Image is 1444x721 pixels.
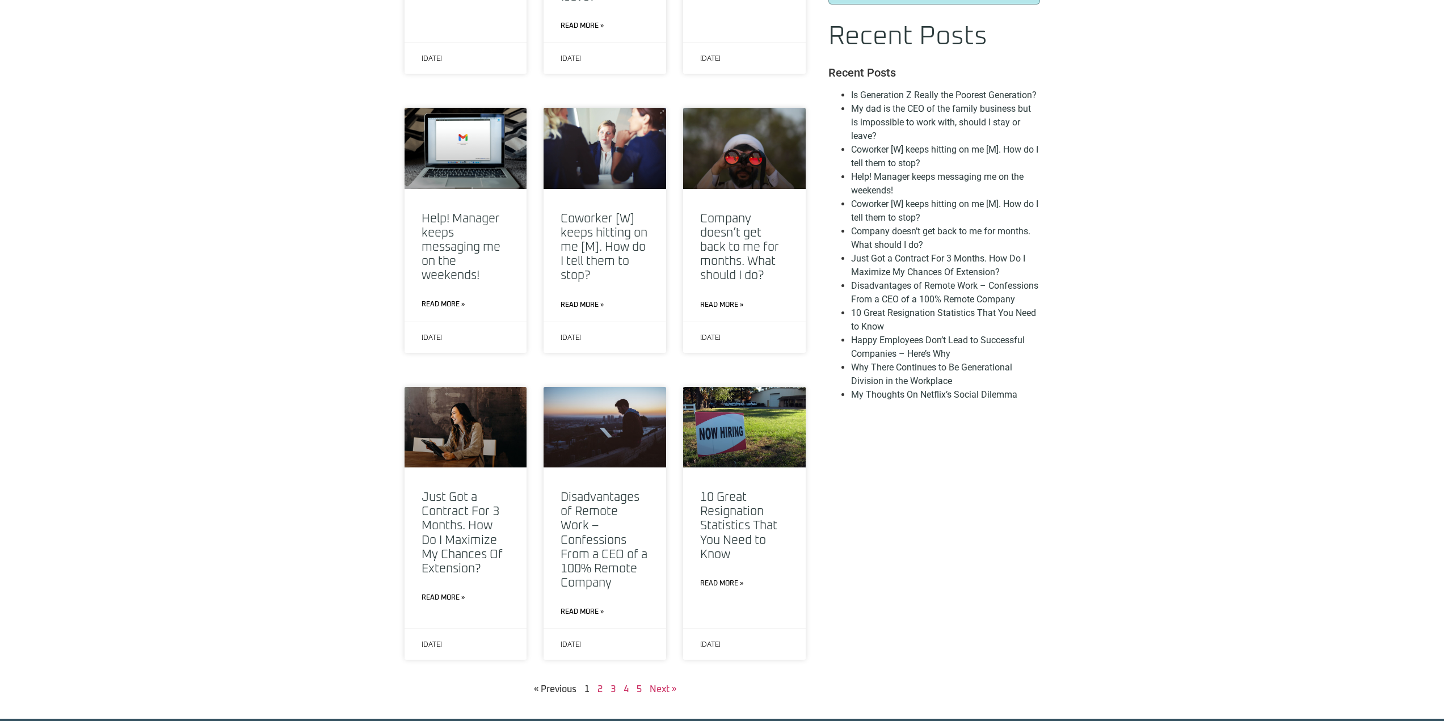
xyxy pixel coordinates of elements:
span: [DATE] [561,640,581,648]
a: Read more about Help! Manager keeps messaging me on the weekends! [422,300,465,310]
a: Coworker [W] keeps hitting on me [M]. How do I tell them to stop? [851,199,1038,223]
a: Is Generation Z Really the Poorest Generation? [851,90,1037,100]
span: 1 [584,685,590,694]
span: [DATE] [422,54,442,62]
a: Help! Manager keeps messaging me on the weekends! [422,213,500,282]
span: [DATE] [700,640,721,648]
a: 10 Great Resignation Statistics That You Need to Know [700,491,777,560]
a: Happy Employees Don’t Lead to Successful Companies – Here’s Why [851,335,1025,359]
a: Disadvantages of Remote Work – Confessions From a CEO of a 100% Remote Company [561,491,647,589]
a: Just Got a Contract For 3 Months. How Do I Maximize My Chances Of Extension? [422,491,503,575]
span: [DATE] [561,334,581,341]
a: My Thoughts On Netflix’s Social Dilemma [851,389,1017,400]
a: Company doesn’t get back to me for months. What should I do? [851,226,1030,250]
nav: Pagination [405,682,806,696]
span: [DATE] [700,54,721,62]
a: Why There Continues to Be Generational Division in the Workplace [851,362,1012,386]
a: Read more about Company doesn’t get back to me for months. What should I do? [700,300,743,310]
a: 4 [624,685,629,694]
span: [DATE] [561,54,581,62]
nav: Recent Posts [828,88,1039,402]
a: 3 [611,685,616,694]
a: Company doesn’t get back to me for months. What should I do? [700,213,779,282]
a: Coworker [W] keeps hitting on me [M]. How do I tell them to stop? [561,213,647,282]
a: Next » [650,685,676,694]
a: Read more about Coworker [W] keeps hitting on me [M]. How do I tell them to stop? [561,300,604,310]
h2: Recent Posts [828,24,1039,50]
a: Read more about My dad is the CEO of the family business but is impossible to work with, should I... [561,21,604,31]
a: Read more about 10 Great Resignation Statistics That You Need to Know [700,579,743,589]
a: preparing for first interview [544,108,666,189]
span: « Previous [534,685,576,694]
a: Read more about Disadvantages of Remote Work – Confessions From a CEO of a 100% Remote Company [561,607,604,617]
a: My dad is the CEO of the family business but is impossible to work with, should I stay or leave? [851,103,1031,141]
a: Read more about Just Got a Contract For 3 Months. How Do I Maximize My Chances Of Extension? [422,593,465,603]
a: 10 Great Resignation Statistics That You Need to Know [851,307,1036,332]
h5: Recent Posts [828,66,1039,79]
span: [DATE] [700,334,721,341]
a: Help! Manager keeps messaging me on the weekends! [851,171,1024,196]
a: 5 [637,685,642,694]
a: 2 [597,685,603,694]
a: Disadvantages of Remote Work – Confessions From a CEO of a 100% Remote Company [851,280,1038,305]
a: Coworker [W] keeps hitting on me [M]. How do I tell them to stop? [851,144,1038,168]
span: [DATE] [422,640,442,648]
span: [DATE] [422,334,442,341]
a: Just Got a Contract For 3 Months. How Do I Maximize My Chances Of Extension? [851,253,1025,277]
